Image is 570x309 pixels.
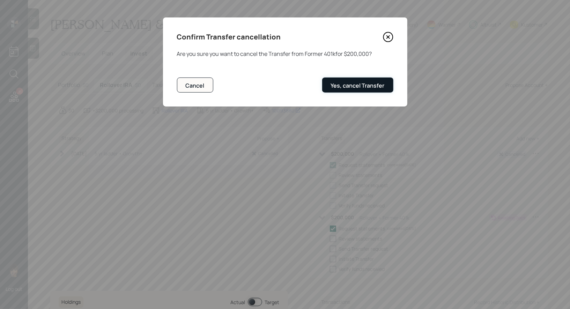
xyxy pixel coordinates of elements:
div: Cancel [186,82,205,89]
button: Cancel [177,78,213,93]
h4: Confirm Transfer cancellation [177,31,281,43]
button: Yes, cancel Transfer [322,78,393,93]
div: Are you sure you want to cancel the Transfer from Former 401k for $200,000 ? [177,50,393,58]
div: Yes, cancel Transfer [331,82,385,89]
